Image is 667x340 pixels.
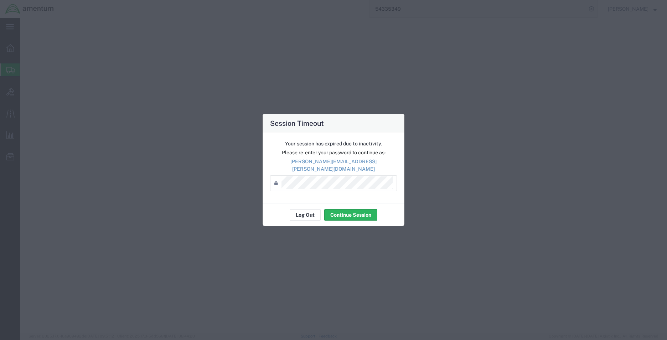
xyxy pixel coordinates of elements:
[270,158,397,173] p: [PERSON_NAME][EMAIL_ADDRESS][PERSON_NAME][DOMAIN_NAME]
[290,209,321,221] button: Log Out
[324,209,377,221] button: Continue Session
[270,140,397,148] p: Your session has expired due to inactivity.
[270,118,324,128] h4: Session Timeout
[270,149,397,156] p: Please re-enter your password to continue as:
